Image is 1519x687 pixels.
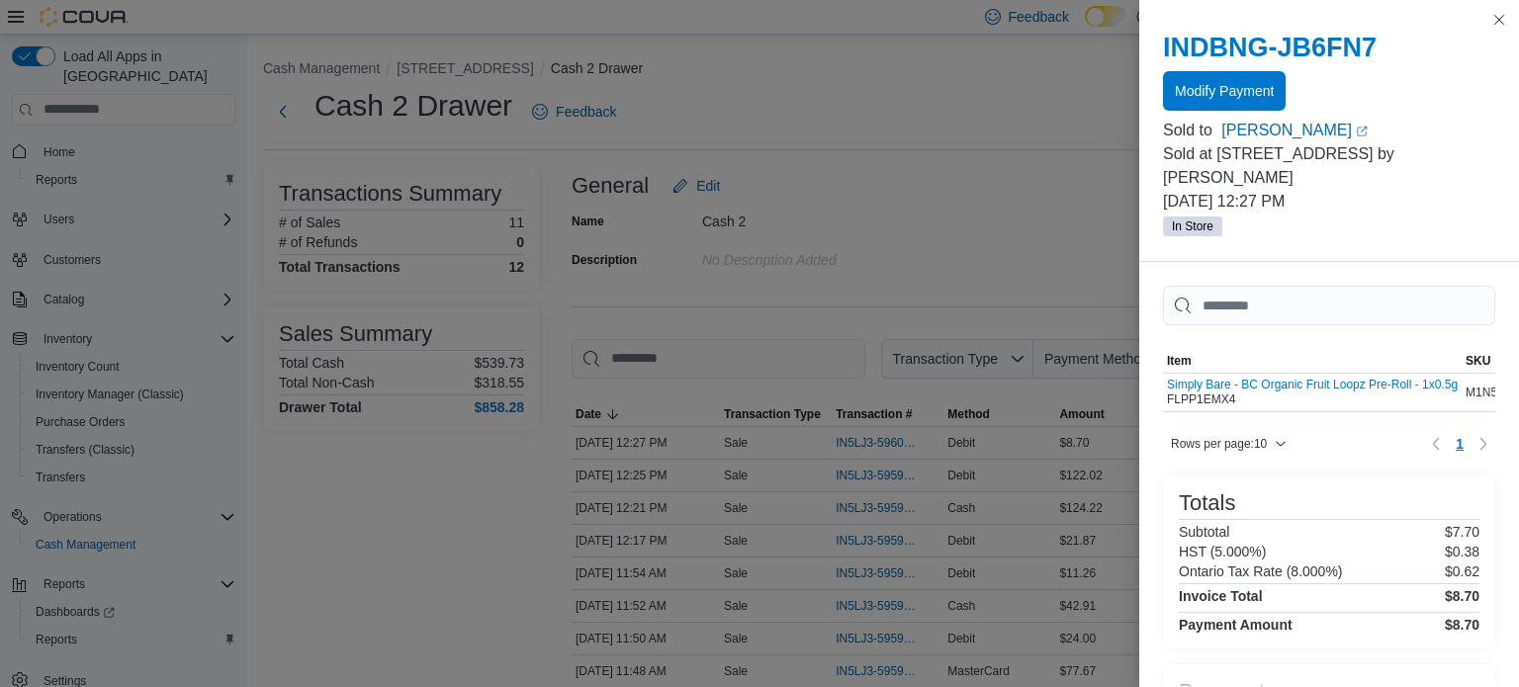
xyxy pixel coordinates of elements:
span: 1 [1456,434,1464,454]
span: SKU [1466,353,1490,369]
h4: $8.70 [1445,588,1479,604]
button: Simply Bare - BC Organic Fruit Loopz Pre-Roll - 1x0.5g [1167,378,1458,391]
button: Page 1 of 1 [1448,428,1472,460]
button: Previous page [1424,432,1448,456]
h3: Totals [1179,491,1235,515]
button: Rows per page:10 [1163,432,1295,456]
p: $7.70 [1445,524,1479,540]
svg: External link [1356,126,1368,137]
h4: Payment Amount [1179,617,1293,633]
h6: Subtotal [1179,524,1229,540]
ul: Pagination for table: MemoryTable from EuiInMemoryTable [1448,428,1472,460]
p: [DATE] 12:27 PM [1163,190,1495,214]
span: In Store [1163,216,1222,236]
button: Close this dialog [1487,8,1511,32]
div: FLPP1EMX4 [1167,378,1458,407]
div: Sold to [1163,119,1217,142]
p: $0.38 [1445,544,1479,559]
span: Modify Payment [1175,81,1274,101]
input: This is a search bar. As you type, the results lower in the page will automatically filter. [1163,286,1495,325]
span: Rows per page : 10 [1171,436,1267,452]
p: $0.62 [1445,563,1479,579]
h4: $8.70 [1445,617,1479,633]
h6: HST (5.000%) [1179,544,1266,559]
button: Item [1163,349,1462,373]
span: In Store [1172,217,1213,235]
h6: Ontario Tax Rate (8.000%) [1179,563,1343,579]
nav: Pagination for table: MemoryTable from EuiInMemoryTable [1424,428,1495,460]
a: [PERSON_NAME]External link [1221,119,1495,142]
button: Modify Payment [1163,71,1286,111]
button: Next page [1472,432,1495,456]
p: Sold at [STREET_ADDRESS] by [PERSON_NAME] [1163,142,1495,190]
h2: INDBNG-JB6FN7 [1163,32,1495,63]
h4: Invoice Total [1179,588,1263,604]
span: Item [1167,353,1192,369]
